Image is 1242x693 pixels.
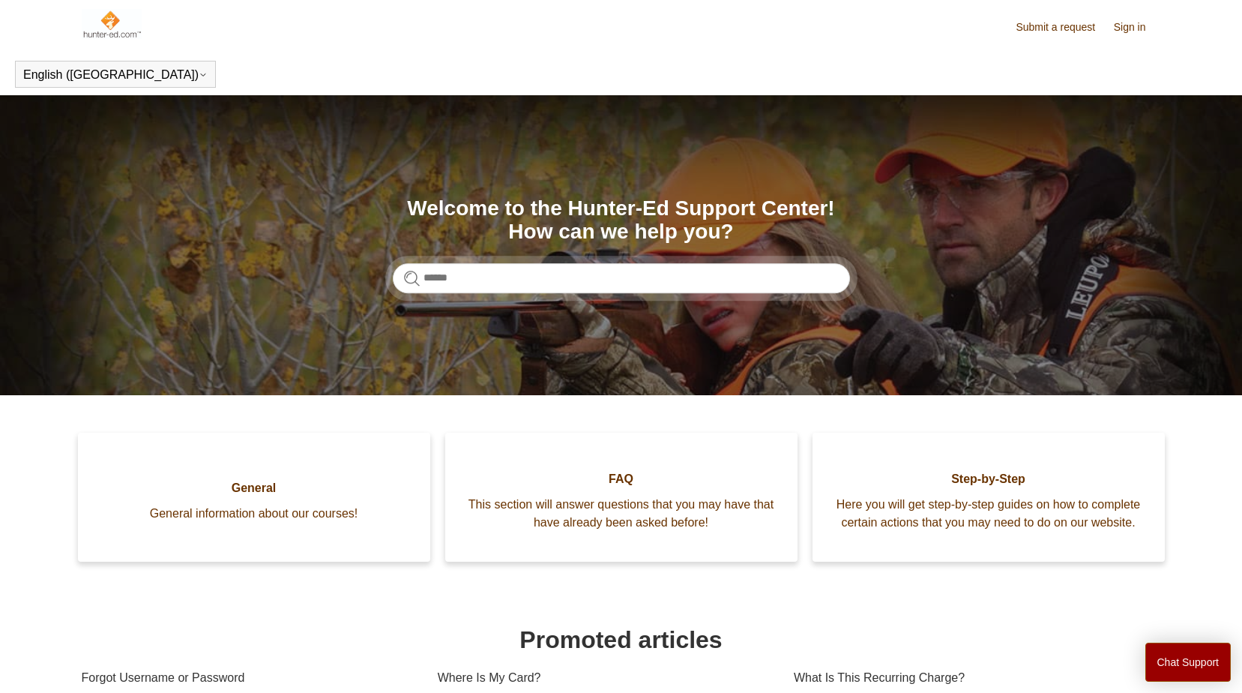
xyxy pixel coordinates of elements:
button: English ([GEOGRAPHIC_DATA]) [23,68,208,82]
a: FAQ This section will answer questions that you may have that have already been asked before! [445,433,798,562]
span: General information about our courses! [100,505,408,523]
a: Step-by-Step Here you will get step-by-step guides on how to complete certain actions that you ma... [813,433,1165,562]
span: FAQ [468,470,775,488]
h1: Welcome to the Hunter-Ed Support Center! How can we help you? [393,197,850,244]
span: General [100,479,408,497]
h1: Promoted articles [82,622,1161,658]
button: Chat Support [1145,643,1232,682]
a: Submit a request [1016,19,1110,35]
span: Here you will get step-by-step guides on how to complete certain actions that you may need to do ... [835,496,1142,532]
span: This section will answer questions that you may have that have already been asked before! [468,496,775,532]
a: General General information about our courses! [78,433,430,562]
a: Sign in [1114,19,1161,35]
span: Step-by-Step [835,470,1142,488]
img: Hunter-Ed Help Center home page [82,9,142,39]
input: Search [393,263,850,293]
